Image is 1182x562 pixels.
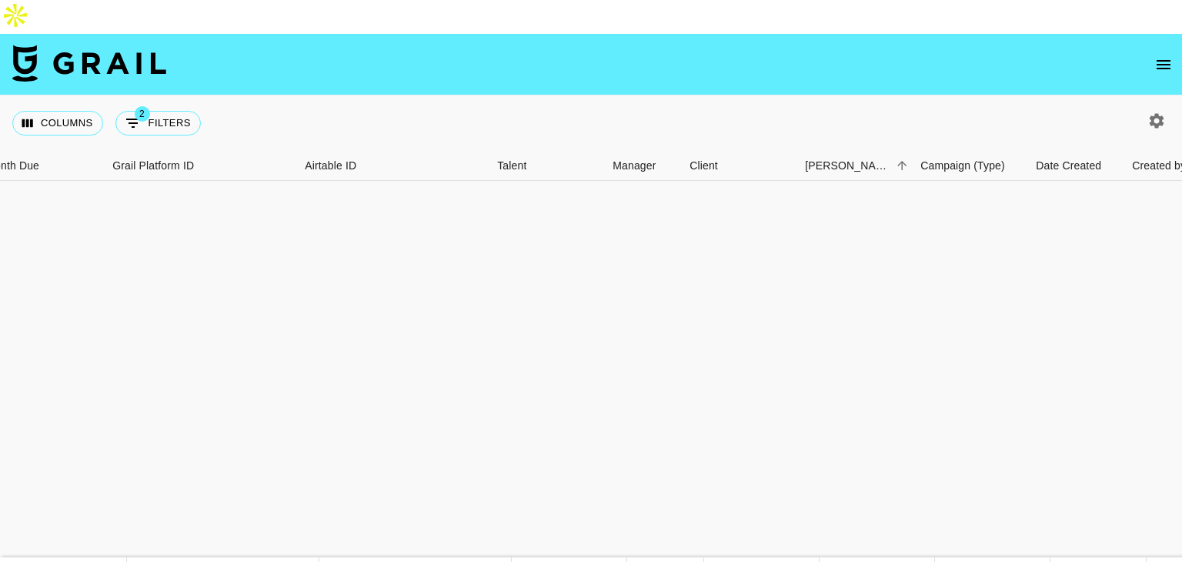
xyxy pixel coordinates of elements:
div: Airtable ID [297,151,489,181]
div: Grail Platform ID [112,151,194,181]
div: Talent [497,151,526,181]
button: Show filters [115,111,201,135]
div: Client [689,151,718,181]
div: Date Created [1028,151,1124,181]
div: Booker [797,151,913,181]
div: [PERSON_NAME] [805,151,891,181]
span: 2 [135,106,150,122]
div: Talent [489,151,605,181]
div: Manager [605,151,682,181]
div: Campaign (Type) [913,151,1028,181]
button: open drawer [1148,49,1179,80]
button: Sort [891,155,913,176]
div: Grail Platform ID [105,151,297,181]
div: Campaign (Type) [920,151,1005,181]
div: Airtable ID [305,151,356,181]
div: Date Created [1036,151,1101,181]
div: Client [682,151,797,181]
div: Manager [613,151,656,181]
img: Grail Talent [12,45,166,82]
button: Select columns [12,111,103,135]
